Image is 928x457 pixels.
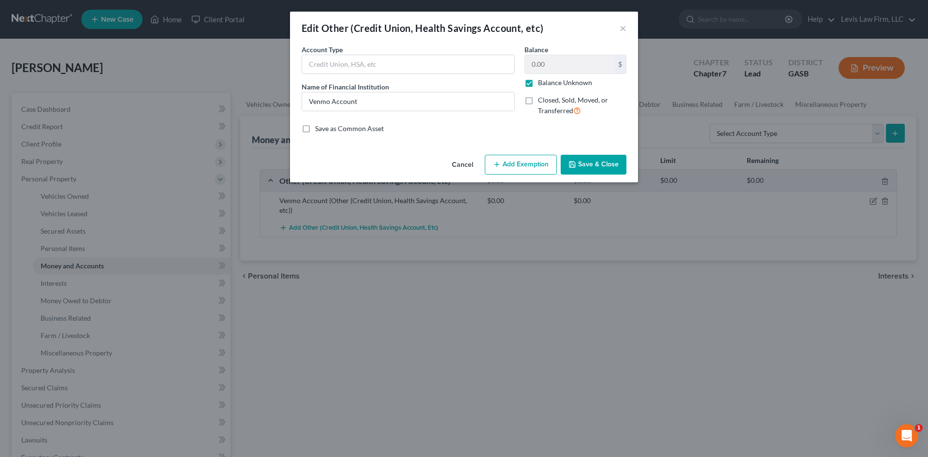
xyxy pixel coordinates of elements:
span: 1 [915,424,923,432]
button: Save & Close [561,155,626,175]
input: Credit Union, HSA, etc [302,55,514,74]
input: Enter name... [302,92,514,111]
button: × [620,22,626,34]
label: Balance [524,44,548,55]
button: Cancel [444,156,481,175]
label: Balance Unknown [538,78,592,88]
input: 0.00 [525,55,614,74]
label: Account Type [302,44,343,55]
div: $ [614,55,626,74]
label: Save as Common Asset [315,124,384,133]
button: Add Exemption [485,155,557,175]
span: Name of Financial Institution [302,83,389,91]
div: Edit Other (Credit Union, Health Savings Account, etc) [302,21,544,35]
iframe: Intercom live chat [895,424,918,447]
span: Closed, Sold, Moved, or Transferred [538,96,608,115]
